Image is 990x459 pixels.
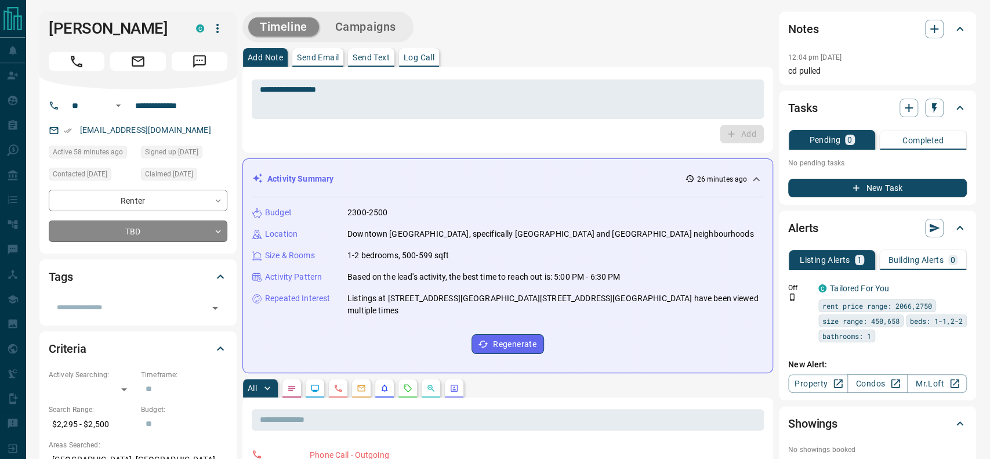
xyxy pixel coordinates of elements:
p: 0 [951,256,955,264]
div: Tags [49,263,227,291]
svg: Opportunities [426,384,436,393]
p: Location [265,228,298,240]
svg: Listing Alerts [380,384,389,393]
p: 26 minutes ago [697,174,747,185]
button: Timeline [248,17,319,37]
p: 12:04 pm [DATE] [788,53,842,62]
a: Condos [847,374,907,393]
div: Renter [49,190,227,211]
div: Alerts [788,214,967,242]
button: Campaigns [324,17,408,37]
h2: Tags [49,268,72,286]
span: beds: 1-1,2-2 [910,315,963,327]
div: condos.ca [196,24,204,32]
p: Log Call [404,53,434,62]
button: Open [111,99,125,113]
p: Budget: [141,404,227,415]
p: Size & Rooms [265,250,315,262]
p: Actively Searching: [49,370,135,380]
span: rent price range: 2066,2750 [822,300,932,312]
button: New Task [788,179,967,197]
p: 1 [857,256,862,264]
svg: Requests [403,384,412,393]
svg: Email Verified [64,127,72,135]
h2: Tasks [788,99,817,117]
p: Building Alerts [889,256,944,264]
span: size range: 450,658 [822,315,900,327]
div: Notes [788,15,967,43]
div: Thu Aug 14 2025 [49,146,135,162]
span: Email [110,52,166,71]
div: TBD [49,221,227,242]
p: Completed [902,136,944,144]
p: Add Note [248,53,283,62]
span: Call [49,52,104,71]
p: $2,295 - $2,500 [49,415,135,434]
p: Send Email [297,53,339,62]
p: Repeated Interest [265,292,330,305]
p: Activity Pattern [265,271,322,283]
svg: Push Notification Only [788,293,796,301]
div: Fri Aug 08 2025 [49,168,135,184]
h2: Alerts [788,219,818,237]
a: Property [788,374,848,393]
p: Activity Summary [267,173,333,185]
a: Tailored For You [830,284,889,293]
p: Listing Alerts [800,256,850,264]
p: Downtown [GEOGRAPHIC_DATA], specifically [GEOGRAPHIC_DATA] and [GEOGRAPHIC_DATA] neighbourhoods [347,228,753,240]
h2: Notes [788,20,818,38]
h2: Criteria [49,339,86,358]
p: No pending tasks [788,154,967,172]
span: Claimed [DATE] [145,168,193,180]
span: Contacted [DATE] [53,168,107,180]
div: Activity Summary26 minutes ago [252,168,763,190]
span: Message [172,52,227,71]
p: Based on the lead's activity, the best time to reach out is: 5:00 PM - 6:30 PM [347,271,620,283]
div: condos.ca [818,284,826,292]
div: Showings [788,410,967,438]
span: Signed up [DATE] [145,146,198,158]
div: Tasks [788,94,967,122]
a: [EMAIL_ADDRESS][DOMAIN_NAME] [80,125,211,135]
div: Criteria [49,335,227,363]
svg: Agent Actions [449,384,459,393]
p: Areas Searched: [49,440,227,450]
svg: Lead Browsing Activity [310,384,320,393]
p: Timeframe: [141,370,227,380]
svg: Notes [287,384,296,393]
button: Open [207,300,223,316]
div: Fri Aug 08 2025 [141,168,227,184]
h1: [PERSON_NAME] [49,19,179,38]
p: 1-2 bedrooms, 500-599 sqft [347,250,449,262]
p: cd pulled [788,65,967,77]
p: Listings at [STREET_ADDRESS][GEOGRAPHIC_DATA][STREET_ADDRESS][GEOGRAPHIC_DATA] have been viewed m... [347,292,763,317]
span: bathrooms: 1 [822,330,871,342]
p: Search Range: [49,404,135,415]
h2: Showings [788,414,837,433]
p: Budget [265,207,292,219]
span: Active 58 minutes ago [53,146,123,158]
p: 0 [847,136,852,144]
p: Off [788,283,811,293]
button: Regenerate [472,334,544,354]
p: 2300-2500 [347,207,387,219]
textarea: To enrich screen reader interactions, please activate Accessibility in Grammarly extension settings [260,85,744,114]
svg: Calls [333,384,343,393]
div: Fri Aug 08 2025 [141,146,227,162]
svg: Emails [357,384,366,393]
p: All [248,384,257,392]
p: Send Text [353,53,390,62]
p: New Alert: [788,359,967,371]
a: Mr.Loft [907,374,967,393]
p: Pending [809,136,840,144]
p: No showings booked [788,444,967,455]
